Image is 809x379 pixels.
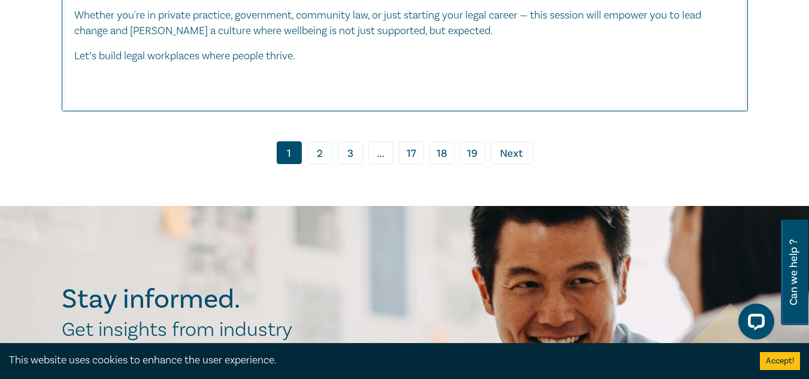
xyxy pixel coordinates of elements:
a: 3 [338,141,363,164]
iframe: LiveChat chat widget [729,299,779,349]
div: This website uses cookies to enhance the user experience. [9,353,742,368]
p: Let’s build legal workplaces where people thrive. [74,48,735,64]
span: ... [368,141,393,164]
a: 2 [307,141,332,164]
h2: Stay informed. [62,284,344,315]
p: Whether you're in private practice, government, community law, or just starting your legal career... [74,8,735,39]
a: Next [490,141,533,164]
a: 1 [277,141,302,164]
a: 18 [429,141,455,164]
button: Accept cookies [760,352,800,370]
a: 17 [399,141,424,164]
a: 19 [460,141,485,164]
span: Can we help ? [788,227,799,318]
span: Next [500,146,523,162]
